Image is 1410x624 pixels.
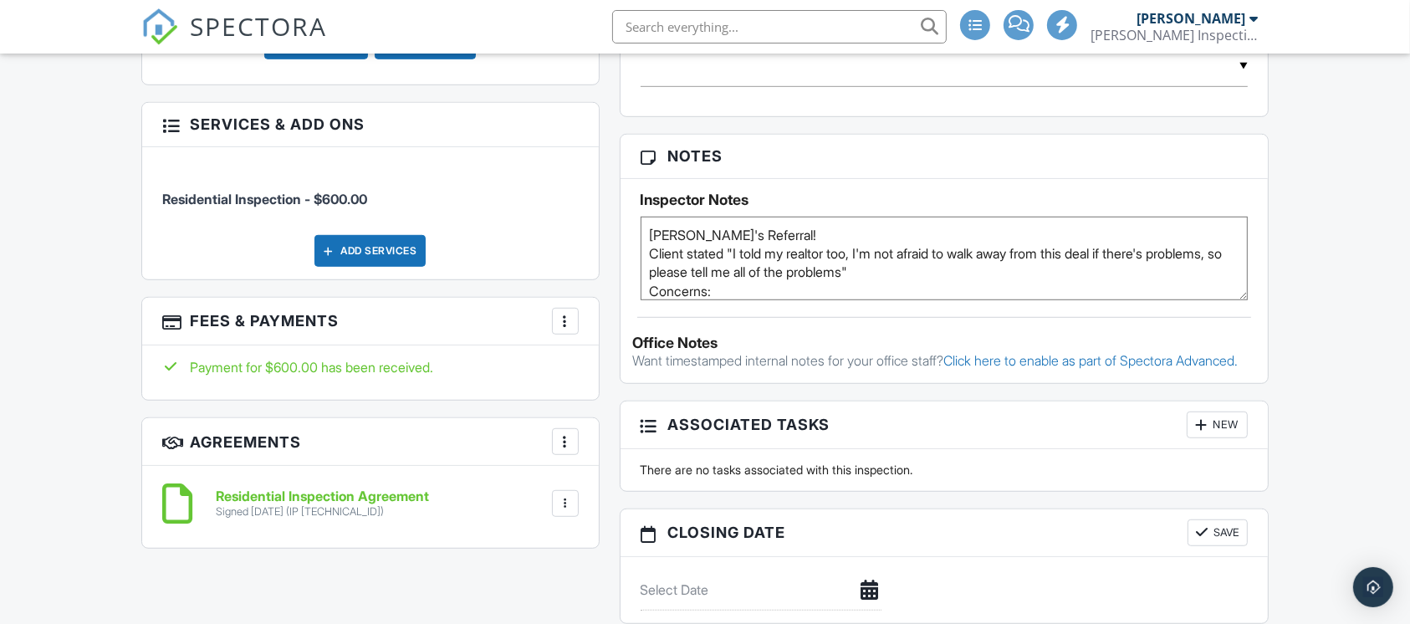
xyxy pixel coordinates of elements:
div: Open Intercom Messenger [1353,567,1393,607]
div: Payment for $600.00 has been received. [162,358,579,376]
h3: Services & Add ons [142,103,599,146]
span: Associated Tasks [668,413,830,436]
a: Click here to enable as part of Spectora Advanced. [944,352,1239,369]
a: SPECTORA [141,23,327,58]
span: Closing date [668,521,786,544]
div: There are no tasks associated with this inspection. [631,462,1259,478]
div: Office Notes [633,335,1256,351]
h6: Residential Inspection Agreement [216,489,429,504]
li: Service: Residential Inspection [162,160,579,222]
h5: Inspector Notes [641,192,1249,208]
input: Select Date [641,570,882,611]
textarea: [PERSON_NAME]'s Referral! Client stated "I told my realtor too, I'm not afraid to walk away from ... [641,217,1249,300]
span: Residential Inspection - $600.00 [162,191,367,207]
div: New [1187,412,1248,438]
h3: Notes [621,135,1269,178]
p: Want timestamped internal notes for your office staff? [633,351,1256,370]
h3: Agreements [142,418,599,466]
button: Save [1188,519,1248,546]
div: Signed [DATE] (IP [TECHNICAL_ID]) [216,505,429,519]
div: [PERSON_NAME] [1137,10,1245,27]
input: Search everything... [612,10,947,43]
img: The Best Home Inspection Software - Spectora [141,8,178,45]
div: Add Services [314,235,426,267]
div: Palmer Inspections [1091,27,1258,43]
h3: Fees & Payments [142,298,599,345]
span: SPECTORA [190,8,327,43]
a: Residential Inspection Agreement Signed [DATE] (IP [TECHNICAL_ID]) [216,489,429,519]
